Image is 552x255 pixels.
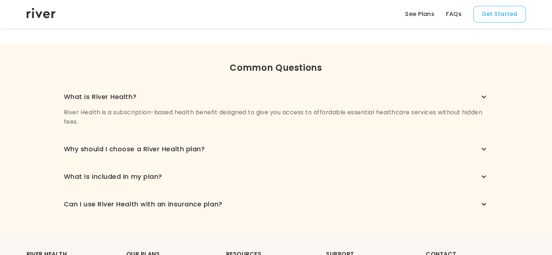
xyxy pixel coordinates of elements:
[64,172,162,182] div: What is included in my plan?
[446,10,462,18] a: FAQs
[64,92,136,102] div: What is River Health?
[405,10,434,18] a: See Plans
[64,108,488,127] p: River Health is a subscription-based health benefit designed to give you access to affordable ess...
[64,199,222,209] div: Can I use River Health with an insurance plan?
[64,144,205,154] div: Why should I choose a River Health plan?
[26,61,526,74] div: Common Questions
[473,6,526,22] button: Get Started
